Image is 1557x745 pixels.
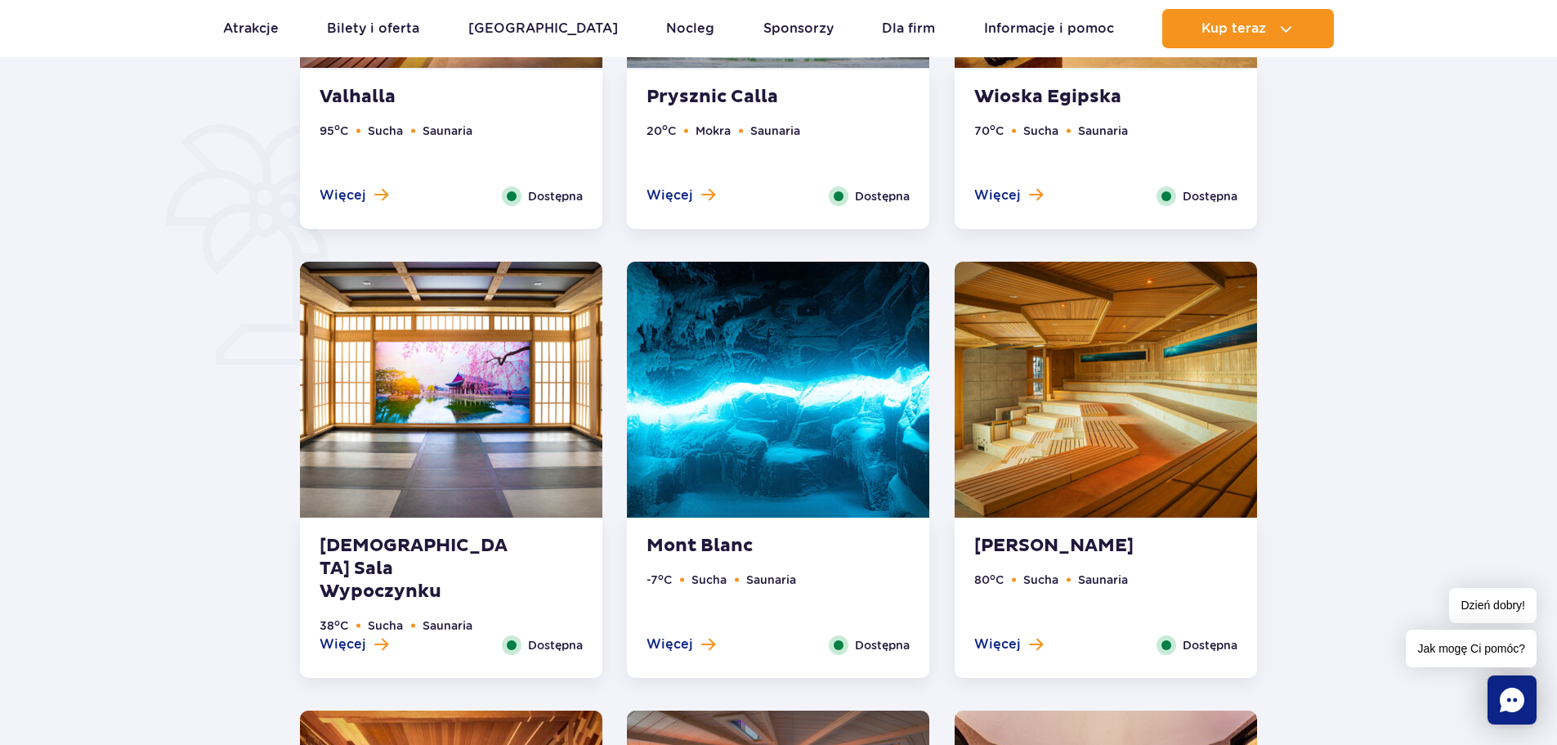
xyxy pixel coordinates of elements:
[1023,122,1058,140] li: Sucha
[750,122,800,140] li: Saunaria
[320,617,348,635] li: 38 C
[327,9,419,48] a: Bilety i oferta
[334,617,340,628] sup: o
[1183,636,1237,654] span: Dostępna
[368,122,403,140] li: Sucha
[1162,9,1334,48] button: Kup teraz
[984,9,1114,48] a: Informacje i pomoc
[974,186,1021,204] span: Więcej
[696,122,731,140] li: Mokra
[647,186,715,204] button: Więcej
[423,617,472,635] li: Saunaria
[647,571,672,589] li: -7 C
[658,572,664,582] sup: o
[1183,187,1237,205] span: Dostępna
[1488,675,1537,725] div: Chat
[528,636,583,654] span: Dostępna
[691,571,727,589] li: Sucha
[647,122,676,140] li: 20 C
[1078,122,1128,140] li: Saunaria
[320,186,366,204] span: Więcej
[1078,571,1128,589] li: Saunaria
[1023,571,1058,589] li: Sucha
[855,636,910,654] span: Dostępna
[955,262,1257,518] img: Sauna Akwarium
[662,122,668,132] sup: o
[368,617,403,635] li: Sucha
[990,122,995,132] sup: o
[320,86,517,109] strong: Valhalla
[882,9,935,48] a: Dla firm
[647,186,693,204] span: Więcej
[647,635,715,653] button: Więcej
[666,9,714,48] a: Nocleg
[320,122,348,140] li: 95 C
[320,635,388,653] button: Więcej
[1449,588,1537,623] span: Dzień dobry!
[423,122,472,140] li: Saunaria
[647,535,844,558] strong: Mont Blanc
[320,635,366,653] span: Więcej
[1406,630,1537,667] span: Jak mogę Ci pomóc?
[855,187,910,205] span: Dostępna
[334,122,340,132] sup: o
[300,262,602,518] img: Koreańska sala wypoczynku
[974,122,1004,140] li: 70 C
[528,187,583,205] span: Dostępna
[627,262,929,518] img: Mont Blanc
[1201,21,1266,36] span: Kup teraz
[974,86,1172,109] strong: Wioska Egipska
[763,9,834,48] a: Sponsorzy
[647,635,693,653] span: Więcej
[974,635,1021,653] span: Więcej
[223,9,279,48] a: Atrakcje
[974,535,1172,558] strong: [PERSON_NAME]
[468,9,618,48] a: [GEOGRAPHIC_DATA]
[320,186,388,204] button: Więcej
[974,635,1043,653] button: Więcej
[990,572,995,582] sup: o
[746,571,796,589] li: Saunaria
[974,186,1043,204] button: Więcej
[974,571,1004,589] li: 80 C
[647,86,844,109] strong: Prysznic Calla
[320,535,517,604] strong: [DEMOGRAPHIC_DATA] Sala Wypoczynku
